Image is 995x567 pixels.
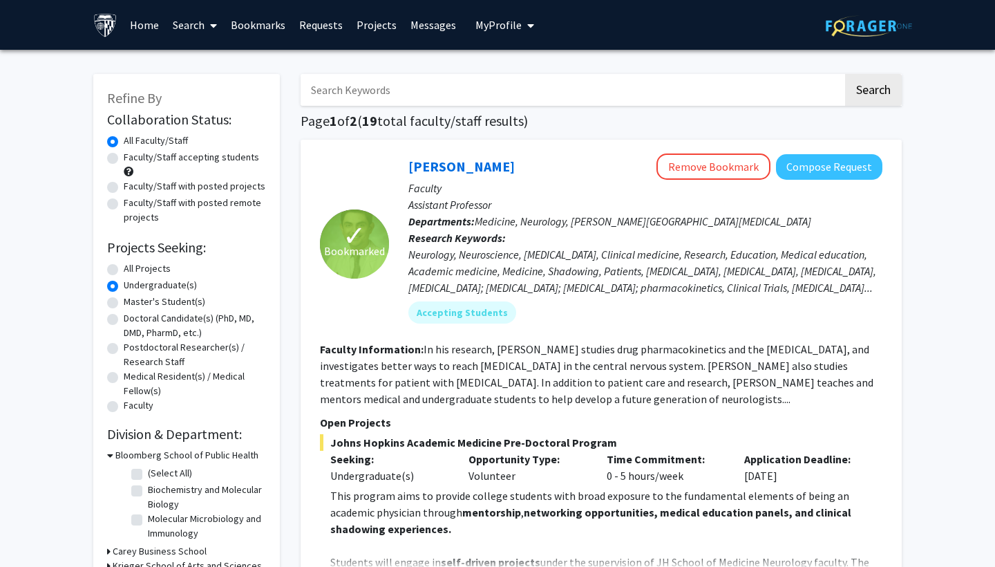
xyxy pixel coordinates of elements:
iframe: Chat [10,505,59,557]
p: Assistant Professor [408,196,882,213]
label: All Faculty/Staff [124,133,188,148]
h1: Page of ( total faculty/staff results) [301,113,902,129]
strong: networking opportunities, medical education panels, and clinical shadowing experiences. [330,505,851,536]
b: Faculty Information: [320,342,424,356]
b: Research Keywords: [408,231,506,245]
label: Faculty/Staff with posted remote projects [124,196,266,225]
span: My Profile [475,18,522,32]
img: Johns Hopkins University Logo [93,13,117,37]
label: All Projects [124,261,171,276]
label: Faculty/Staff with posted projects [124,179,265,194]
label: Faculty/Staff accepting students [124,150,259,165]
label: Postdoctoral Researcher(s) / Research Staff [124,340,266,369]
div: Undergraduate(s) [330,467,448,484]
p: Opportunity Type: [468,451,586,467]
span: Refine By [107,89,162,106]
img: ForagerOne Logo [826,15,912,37]
a: Home [123,1,166,49]
a: Search [166,1,224,49]
button: Search [845,74,902,106]
label: Undergraduate(s) [124,278,197,292]
span: 19 [362,112,377,129]
b: Departments: [408,214,475,228]
h2: Collaboration Status: [107,111,266,128]
input: Search Keywords [301,74,843,106]
label: Medical Resident(s) / Medical Fellow(s) [124,369,266,398]
a: [PERSON_NAME] [408,158,515,175]
span: 2 [350,112,357,129]
p: Open Projects [320,414,882,431]
label: Biochemistry and Molecular Biology [148,483,263,512]
div: [DATE] [734,451,872,484]
h2: Projects Seeking: [107,239,266,256]
label: (Select All) [148,466,192,481]
span: 1 [330,112,337,129]
span: Medicine, Neurology, [PERSON_NAME][GEOGRAPHIC_DATA][MEDICAL_DATA] [475,214,811,228]
span: ✓ [343,229,366,243]
div: Neurology, Neuroscience, [MEDICAL_DATA], Clinical medicine, Research, Education, Medical educatio... [408,246,882,296]
span: Bookmarked [324,243,385,259]
p: Seeking: [330,451,448,467]
label: Molecular Microbiology and Immunology [148,512,263,541]
label: Doctoral Candidate(s) (PhD, MD, DMD, PharmD, etc.) [124,311,266,340]
p: This program aims to provide college students with broad exposure to the fundamental elements of ... [330,487,882,537]
a: Messages [404,1,463,49]
button: Compose Request to Carlos Romo [776,154,882,180]
a: Bookmarks [224,1,292,49]
fg-read-more: In his research, [PERSON_NAME] studies drug pharmacokinetics and the [MEDICAL_DATA], and investig... [320,342,873,406]
a: Projects [350,1,404,49]
div: Volunteer [458,451,596,484]
mat-chip: Accepting Students [408,301,516,324]
div: 0 - 5 hours/week [596,451,735,484]
h2: Division & Department: [107,426,266,443]
a: Requests [292,1,350,49]
p: Faculty [408,180,882,196]
label: Master's Student(s) [124,295,205,309]
p: Time Commitment: [607,451,724,467]
p: Application Deadline: [744,451,862,467]
span: Johns Hopkins Academic Medicine Pre-Doctoral Program [320,434,882,451]
strong: mentorship [462,505,521,519]
h3: Carey Business School [113,544,207,559]
button: Remove Bookmark [656,154,770,180]
h3: Bloomberg School of Public Health [115,448,258,463]
label: Faculty [124,398,153,413]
